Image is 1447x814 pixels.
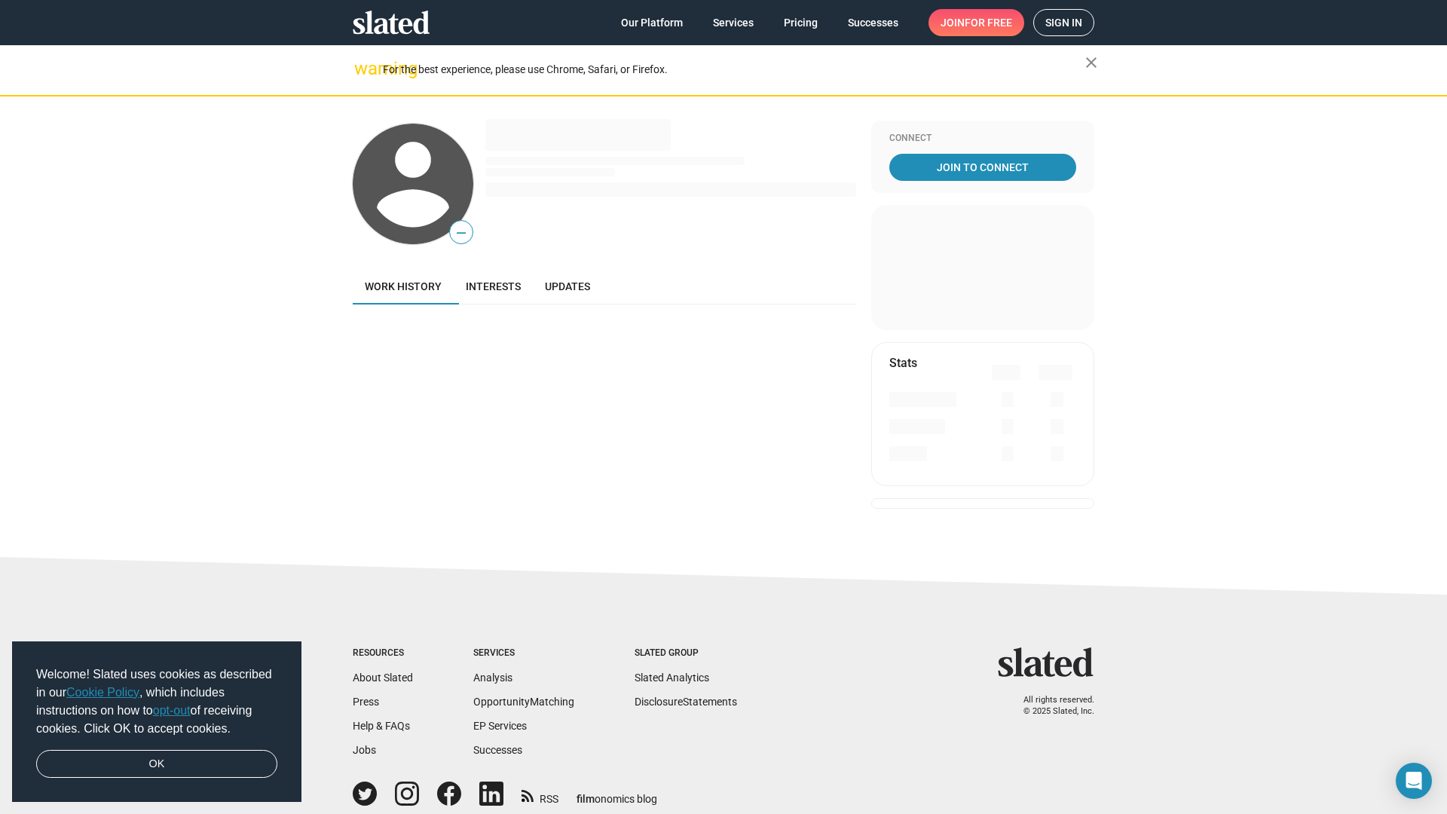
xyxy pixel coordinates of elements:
[1396,763,1432,799] div: Open Intercom Messenger
[36,666,277,738] span: Welcome! Slated uses cookies as described in our , which includes instructions on how to of recei...
[353,720,410,732] a: Help & FAQs
[609,9,695,36] a: Our Platform
[533,268,602,304] a: Updates
[889,154,1076,181] a: Join To Connect
[1082,54,1100,72] mat-icon: close
[66,686,139,699] a: Cookie Policy
[941,9,1012,36] span: Join
[836,9,910,36] a: Successes
[1008,695,1094,717] p: All rights reserved. © 2025 Slated, Inc.
[473,647,574,659] div: Services
[965,9,1012,36] span: for free
[928,9,1024,36] a: Joinfor free
[1045,10,1082,35] span: Sign in
[621,9,683,36] span: Our Platform
[1033,9,1094,36] a: Sign in
[889,355,917,371] mat-card-title: Stats
[353,268,454,304] a: Work history
[635,672,709,684] a: Slated Analytics
[848,9,898,36] span: Successes
[577,780,657,806] a: filmonomics blog
[353,744,376,756] a: Jobs
[354,60,372,78] mat-icon: warning
[784,9,818,36] span: Pricing
[772,9,830,36] a: Pricing
[383,60,1085,80] div: For the best experience, please use Chrome, Safari, or Firefox.
[473,720,527,732] a: EP Services
[473,672,512,684] a: Analysis
[12,641,301,803] div: cookieconsent
[365,280,442,292] span: Work history
[889,133,1076,145] div: Connect
[545,280,590,292] span: Updates
[353,647,413,659] div: Resources
[473,744,522,756] a: Successes
[153,704,191,717] a: opt-out
[473,696,574,708] a: OpportunityMatching
[701,9,766,36] a: Services
[635,696,737,708] a: DisclosureStatements
[466,280,521,292] span: Interests
[36,750,277,779] a: dismiss cookie message
[353,696,379,708] a: Press
[353,672,413,684] a: About Slated
[635,647,737,659] div: Slated Group
[892,154,1073,181] span: Join To Connect
[577,793,595,805] span: film
[450,223,473,243] span: —
[522,783,558,806] a: RSS
[454,268,533,304] a: Interests
[713,9,754,36] span: Services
